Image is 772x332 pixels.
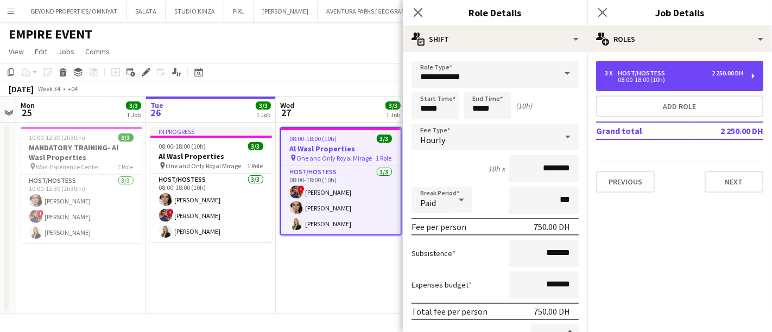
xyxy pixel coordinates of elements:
[605,69,618,77] div: 3 x
[21,100,35,110] span: Mon
[118,133,134,142] span: 3/3
[488,164,505,174] div: 10h x
[126,1,166,22] button: SALATA
[21,143,142,162] h3: MANDATORY TRAINING- Al Wasl Properties
[596,95,763,117] button: Add role
[9,84,34,94] div: [DATE]
[281,166,401,234] app-card-role: Host/Hostess3/308:00-18:00 (10h)![PERSON_NAME][PERSON_NAME][PERSON_NAME]
[81,44,114,59] a: Comms
[712,69,743,77] div: 2 250.00 DH
[618,69,669,77] div: Host/Hostess
[605,77,743,82] div: 08:00-18:00 (10h)
[386,111,400,119] div: 1 Job
[118,163,134,171] span: 1 Role
[150,174,272,242] app-card-role: Host/Hostess3/308:00-18:00 (10h)[PERSON_NAME]![PERSON_NAME][PERSON_NAME]
[21,175,142,243] app-card-role: Host/Hostess3/310:00-12:30 (2h30m)[PERSON_NAME]![PERSON_NAME][PERSON_NAME]
[256,111,270,119] div: 1 Job
[166,162,242,170] span: One and Only Royal Mirage
[297,154,372,162] span: One and Only Royal Mirage
[248,162,263,170] span: 1 Role
[126,111,141,119] div: 1 Job
[167,209,174,215] span: !
[412,306,488,317] div: Total fee per person
[534,221,570,232] div: 750.00 DH
[403,5,587,20] h3: Role Details
[22,1,126,22] button: BEYOND PROPERTIES/ OMNIYAT
[280,127,402,235] app-job-card: 08:00-18:00 (10h)3/3Al Wasl Properties One and Only Royal Mirage1 RoleHost/Hostess3/308:00-18:00 ...
[166,1,224,22] button: STUDIO KINZA
[256,101,271,110] span: 3/3
[318,1,444,22] button: AVENTURA PARKS [GEOGRAPHIC_DATA]
[9,47,24,56] span: View
[298,186,305,192] span: !
[420,135,445,145] span: Hourly
[19,106,35,119] span: 25
[159,142,206,150] span: 08:00-18:00 (10h)
[534,306,570,317] div: 750.00 DH
[412,248,455,258] label: Subsistence
[150,151,272,161] h3: Al Wasl Properties
[248,142,263,150] span: 3/3
[412,221,466,232] div: Fee per person
[150,127,272,242] app-job-card: In progress08:00-18:00 (10h)3/3Al Wasl Properties One and Only Royal Mirage1 RoleHost/Hostess3/30...
[376,154,392,162] span: 1 Role
[516,101,532,111] div: (10h)
[281,144,401,154] h3: Al Wasl Properties
[30,44,52,59] a: Edit
[596,171,655,193] button: Previous
[596,122,695,139] td: Grand total
[279,106,294,119] span: 27
[403,26,587,52] div: Shift
[377,135,392,143] span: 3/3
[695,122,763,139] td: 2 250.00 DH
[126,101,141,110] span: 3/3
[705,171,763,193] button: Next
[37,210,44,216] span: !
[36,85,63,93] span: Week 34
[149,106,163,119] span: 26
[280,100,294,110] span: Wed
[587,26,772,52] div: Roles
[9,26,92,42] h1: EMPIRE EVENT
[4,44,28,59] a: View
[58,47,74,56] span: Jobs
[224,1,254,22] button: PIXL
[67,85,78,93] div: +04
[36,163,100,171] span: Wasl Experience Center
[290,135,337,143] span: 08:00-18:00 (10h)
[35,47,47,56] span: Edit
[54,44,79,59] a: Jobs
[150,127,272,136] div: In progress
[29,133,86,142] span: 10:00-12:30 (2h30m)
[420,197,436,208] span: Paid
[385,101,401,110] span: 3/3
[85,47,110,56] span: Comms
[412,280,472,290] label: Expenses budget
[21,127,142,243] app-job-card: 10:00-12:30 (2h30m)3/3MANDATORY TRAINING- Al Wasl Properties Wasl Experience Center1 RoleHost/Hos...
[587,5,772,20] h3: Job Details
[150,100,163,110] span: Tue
[254,1,318,22] button: [PERSON_NAME]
